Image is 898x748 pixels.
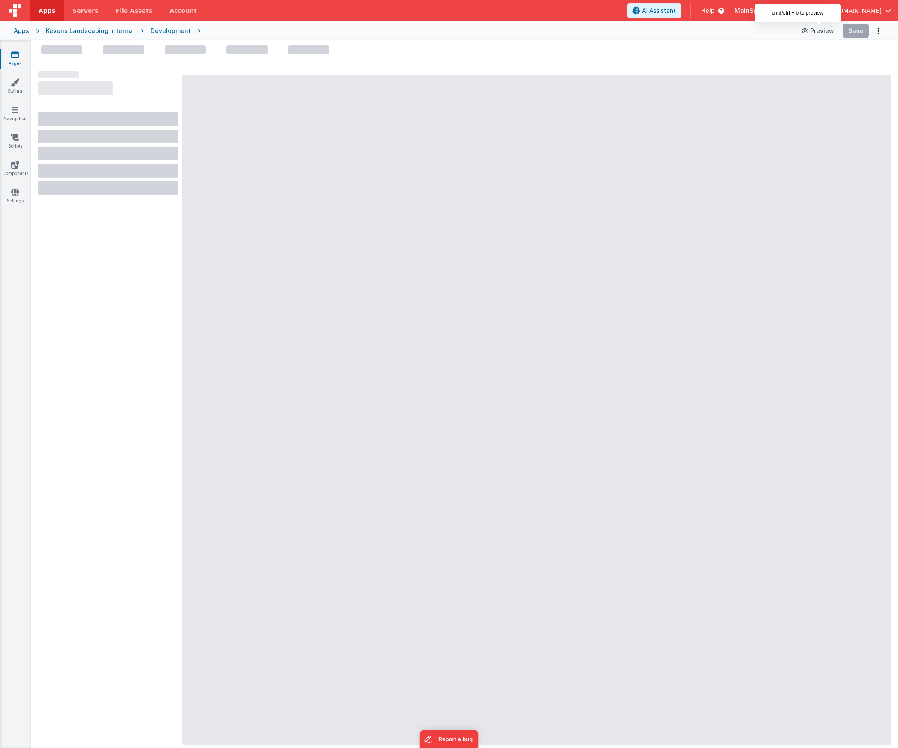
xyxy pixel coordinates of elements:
[627,3,681,18] button: AI Assistant
[872,25,884,37] button: Options
[46,27,134,35] div: Kevens Landscaping Internal
[735,6,777,15] span: MainSpring —
[796,24,839,38] button: Preview
[843,24,869,38] button: Save
[39,6,55,15] span: Apps
[72,6,98,15] span: Servers
[151,27,191,35] div: Development
[735,6,891,15] button: MainSpring — [EMAIL_ADDRESS][DOMAIN_NAME]
[642,6,676,15] span: AI Assistant
[755,4,841,22] div: cmd/ctrl + b to preview
[116,6,153,15] span: File Assets
[14,27,29,35] div: Apps
[420,730,479,748] iframe: Marker.io feedback button
[701,6,715,15] span: Help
